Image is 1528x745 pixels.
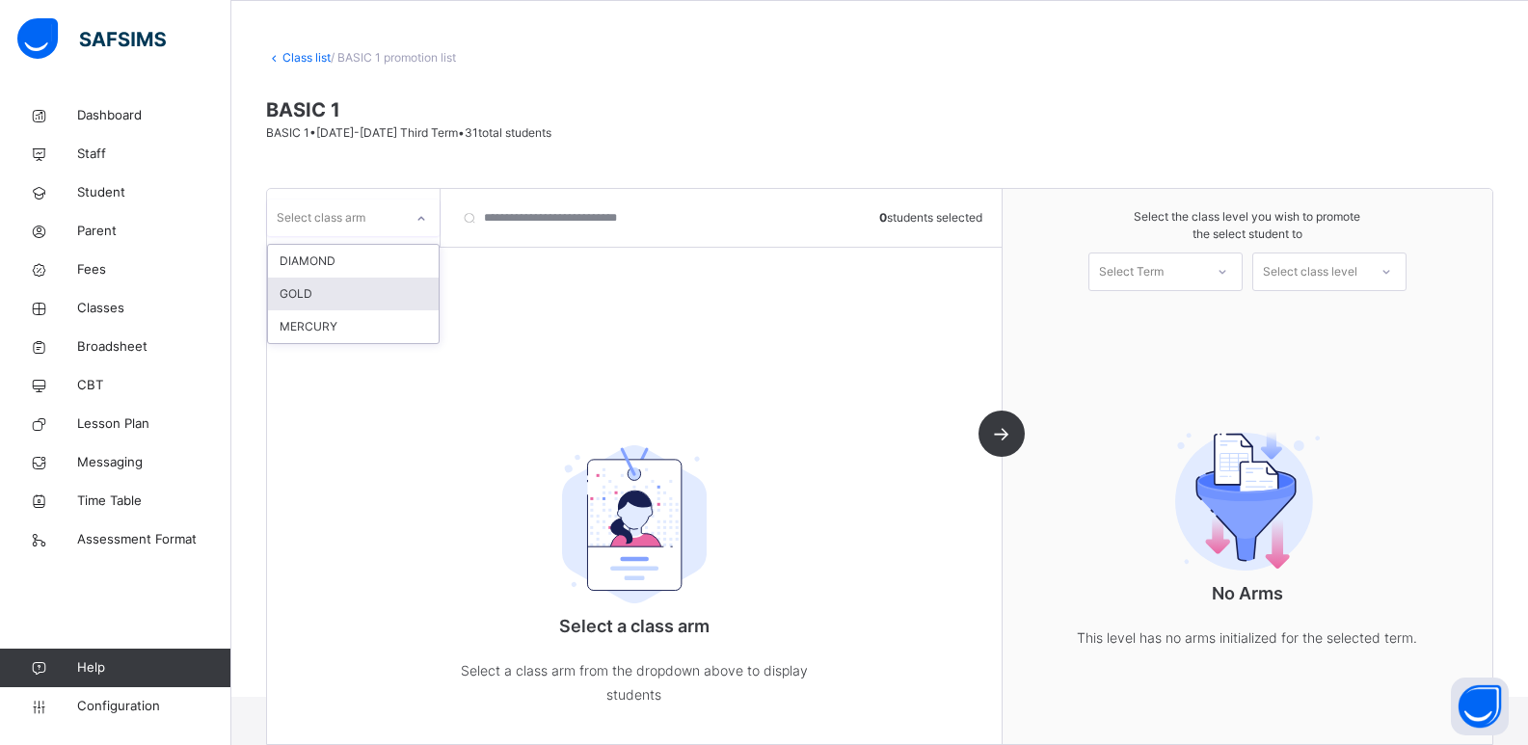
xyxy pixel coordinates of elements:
span: Broadsheet [77,337,231,357]
div: Select Term [1099,253,1164,291]
span: Classes [77,299,231,318]
span: Parent [77,222,231,241]
button: Open asap [1451,678,1509,735]
p: Select a class arm from the dropdown above to display students [442,658,827,706]
span: Fees [77,260,231,279]
span: Help [77,658,230,678]
img: student.207b5acb3037b72b59086e8b1a17b1d0.svg [562,445,707,603]
span: Staff [77,145,231,164]
span: Configuration [77,697,230,716]
span: Select the class level you wish to promote the select student to [1022,208,1473,243]
img: filter.9c15f445b04ce8b7d5281b41737f44c2.svg [1175,431,1320,571]
a: Class list [282,50,331,65]
p: No Arms [1055,580,1440,606]
img: safsims [17,18,166,59]
span: students selected [879,209,982,226]
span: Student [77,183,231,202]
span: Lesson Plan [77,414,231,434]
span: / BASIC 1 promotion list [331,50,456,65]
div: GOLD [268,278,439,310]
span: BASIC 1 [266,95,1493,124]
div: Select class arm [277,200,365,236]
div: Select class level [1263,253,1357,291]
div: DIAMOND [268,245,439,278]
span: BASIC 1 • [DATE]-[DATE] Third Term • 31 total students [266,125,551,140]
p: Select a class arm [442,613,827,639]
span: Messaging [77,453,231,472]
div: Select a class arm [442,392,827,745]
div: No Arms [1055,378,1440,688]
p: This level has no arms initialized for the selected term. [1055,625,1440,650]
span: Time Table [77,492,231,511]
span: Dashboard [77,106,231,125]
div: MERCURY [268,310,439,343]
b: 0 [879,210,887,225]
span: CBT [77,376,231,395]
span: Assessment Format [77,530,231,549]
